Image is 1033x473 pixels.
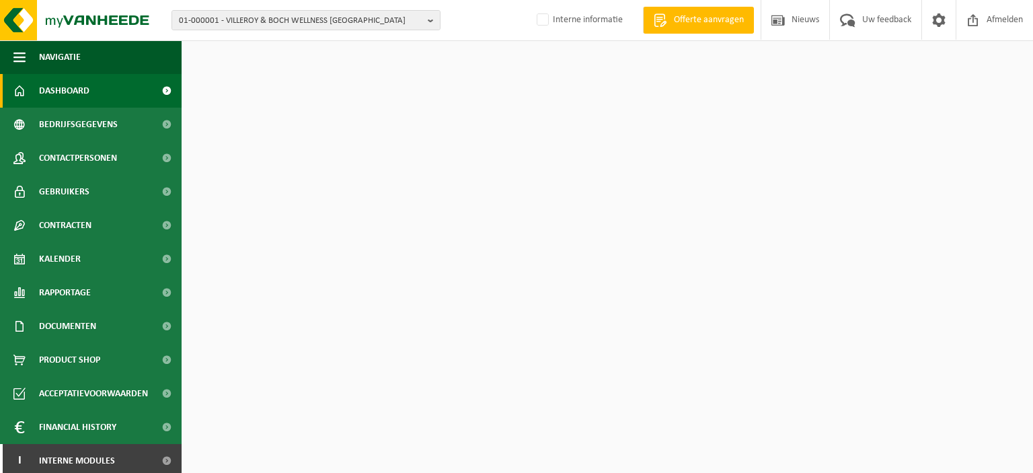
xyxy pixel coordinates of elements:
span: Navigatie [39,40,81,74]
span: Contactpersonen [39,141,117,175]
a: Offerte aanvragen [643,7,754,34]
span: Rapportage [39,276,91,310]
span: Contracten [39,209,91,242]
span: Offerte aanvragen [671,13,747,27]
span: Product Shop [39,343,100,377]
label: Interne informatie [534,10,623,30]
span: Dashboard [39,74,89,108]
span: Documenten [39,310,96,343]
button: 01-000001 - VILLEROY & BOCH WELLNESS [GEOGRAPHIC_DATA] [171,10,441,30]
span: Gebruikers [39,175,89,209]
span: 01-000001 - VILLEROY & BOCH WELLNESS [GEOGRAPHIC_DATA] [179,11,422,31]
span: Financial History [39,410,116,444]
span: Kalender [39,242,81,276]
span: Acceptatievoorwaarden [39,377,148,410]
span: Bedrijfsgegevens [39,108,118,141]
